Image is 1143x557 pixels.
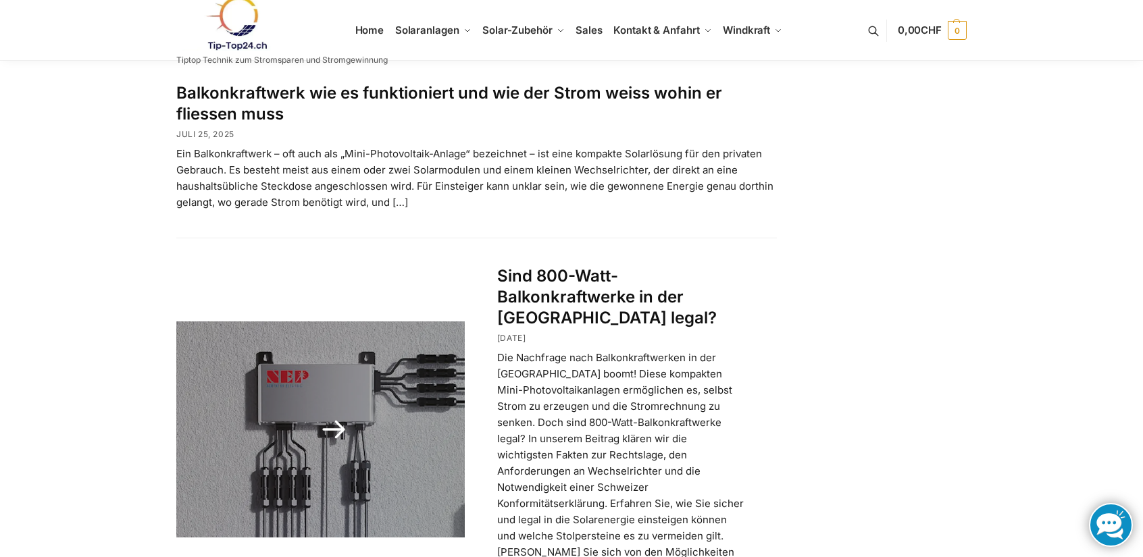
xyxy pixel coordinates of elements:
[576,24,603,36] span: Sales
[723,24,770,36] span: Windkraft
[921,24,942,36] span: CHF
[395,24,459,36] span: Solaranlagen
[613,24,699,36] span: Kontakt & Anfahrt
[948,21,967,40] span: 0
[176,129,234,139] time: Juli 25, 2025
[482,24,553,36] span: Solar-Zubehör
[898,10,967,51] a: 0,00CHF 0
[898,24,942,36] span: 0,00
[176,146,777,211] p: Ein Balkonkraftwerk – oft auch als „Mini-Photovoltaik-Anlage“ bezeichnet – ist eine kompakte Sola...
[176,83,722,124] a: Balkonkraftwerk wie es funktioniert und wie der Strom weiss wohin er fliessen muss
[176,56,388,64] p: Tiptop Technik zum Stromsparen und Stromgewinnung
[497,333,526,343] time: [DATE]
[497,266,717,327] a: Sind 800-Watt-Balkonkraftwerke in der [GEOGRAPHIC_DATA] legal?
